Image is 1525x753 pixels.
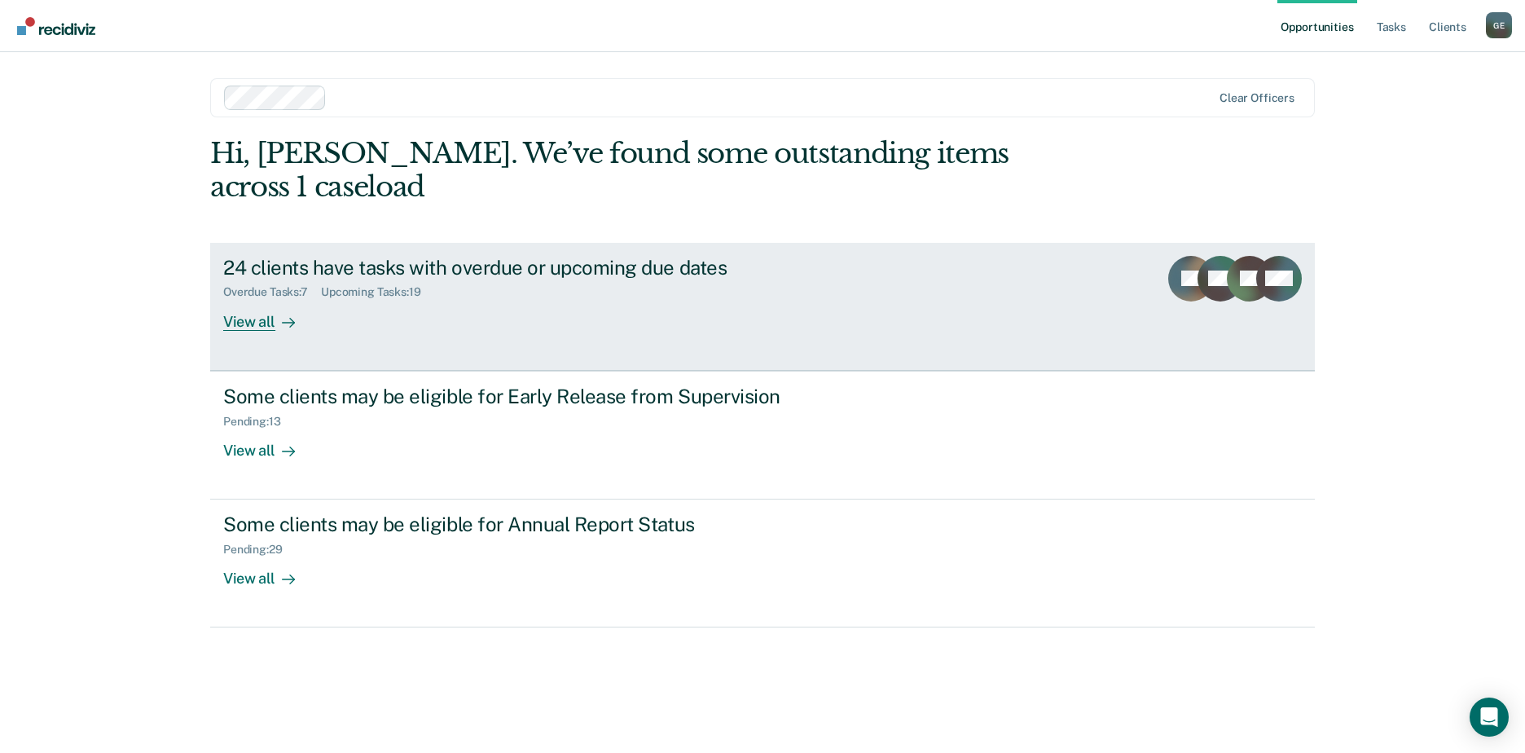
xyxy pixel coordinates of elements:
[210,137,1094,204] div: Hi, [PERSON_NAME]. We’ve found some outstanding items across 1 caseload
[223,299,314,331] div: View all
[1470,698,1509,737] div: Open Intercom Messenger
[223,557,314,588] div: View all
[321,285,434,299] div: Upcoming Tasks : 19
[1220,91,1294,105] div: Clear officers
[223,513,795,536] div: Some clients may be eligible for Annual Report Status
[223,415,294,429] div: Pending : 13
[223,256,795,280] div: 24 clients have tasks with overdue or upcoming due dates
[17,17,95,35] img: Recidiviz
[210,371,1315,500] a: Some clients may be eligible for Early Release from SupervisionPending:13View all
[223,543,296,557] div: Pending : 29
[1486,12,1512,38] div: G E
[223,285,321,299] div: Overdue Tasks : 7
[223,385,795,408] div: Some clients may be eligible for Early Release from Supervision
[223,428,314,460] div: View all
[1486,12,1512,38] button: Profile dropdown button
[210,243,1315,371] a: 24 clients have tasks with overdue or upcoming due datesOverdue Tasks:7Upcoming Tasks:19View all
[210,500,1315,627] a: Some clients may be eligible for Annual Report StatusPending:29View all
